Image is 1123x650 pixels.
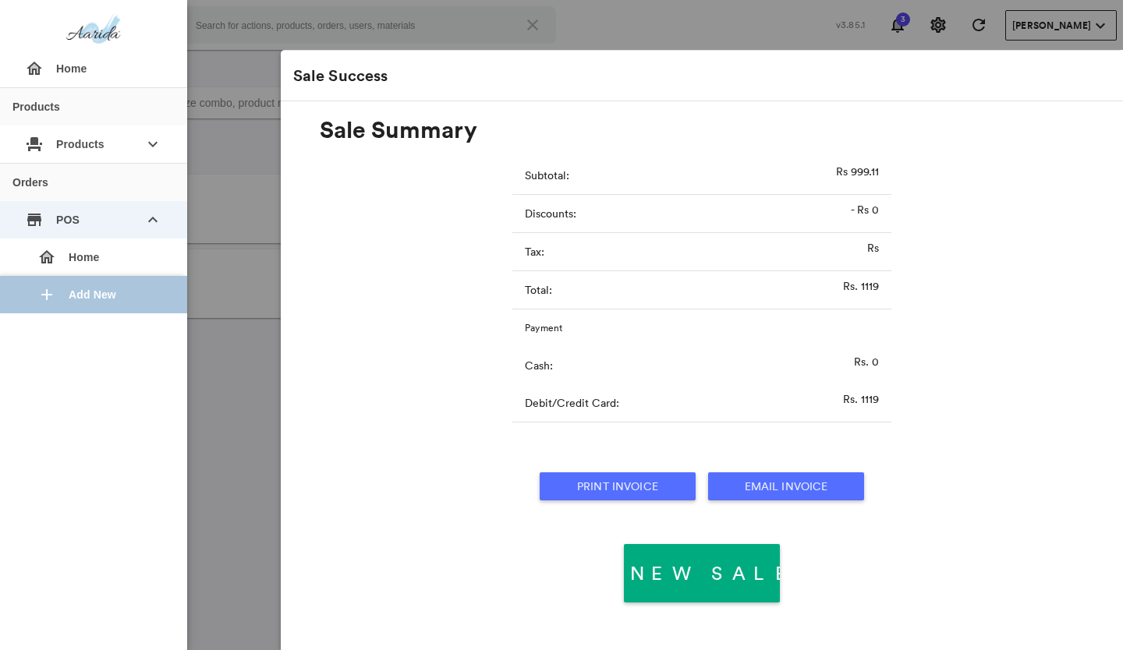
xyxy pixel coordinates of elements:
p: Total: [525,282,843,298]
span: POS [56,206,131,234]
p: Cash: [525,358,854,373]
p: - Rs 0 [851,202,879,217]
div: Home [12,50,175,87]
md-icon: {{grandChildMenu.icon}} [37,248,56,267]
md-icon: {{ $mdSidemenuContent.icon }} [25,210,44,229]
p: Rs. 0 [854,354,879,369]
div: Orders [12,177,48,188]
button: Print Invoice [540,472,696,500]
p: Payment [525,321,879,334]
p: Debit/Credit Card: [525,395,843,411]
button: New Sale [624,544,780,602]
div: Add New [25,276,175,313]
md-icon: keyboard_arrow_down [143,135,162,154]
h2: Sale Summary [320,117,477,143]
img: aarida-optimized.png [66,12,121,47]
md-icon: {{grandChildMenu.icon}} [37,285,56,304]
md-icon: keyboard_arrow_down [143,210,162,229]
p: Rs 999.11 [836,164,879,179]
span: Products [56,130,131,158]
p: Tax: [525,244,867,260]
p: Rs. 1119 [843,278,879,294]
p: Discounts: [525,206,851,221]
p: Subtotal: [525,168,836,183]
button: Email Invoice [708,472,864,500]
p: Rs [867,240,879,256]
p: Rs. 1119 [843,391,879,407]
md-icon: {{menuItem.icon}} [25,59,44,78]
md-icon: {{ $mdSidemenuContent.icon }} [25,135,44,154]
div: Products [12,101,60,112]
div: Home [25,238,175,276]
h2: Sale Success [293,67,388,84]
